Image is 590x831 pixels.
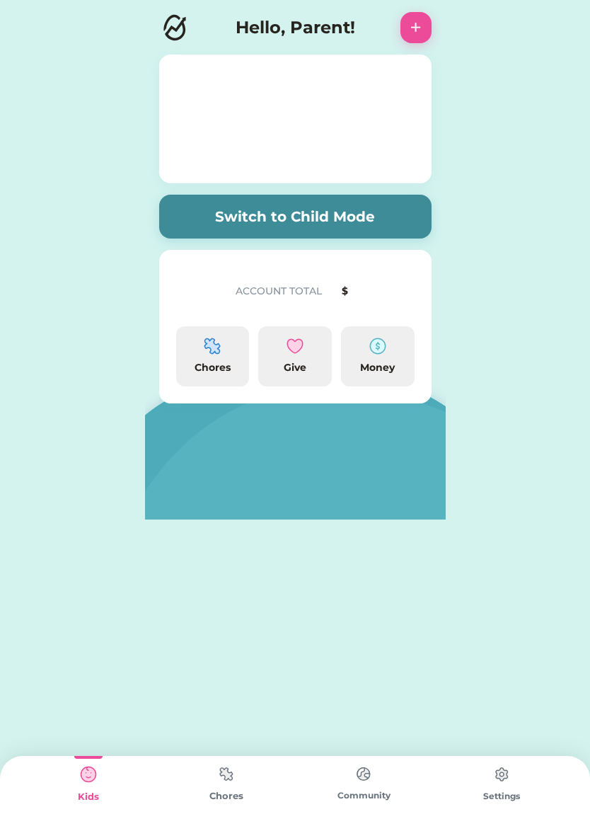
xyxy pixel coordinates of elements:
[487,760,516,789] img: type%3Dchores%2C%20state%3Ddefault.svg
[196,59,394,179] img: yH5BAEAAAAALAAAAAABAAEAAAIBRAA7
[433,790,571,803] div: Settings
[204,338,221,355] img: programming-module-puzzle-1--code-puzzle-module-programming-plugin-piece.svg
[400,12,432,43] button: +
[176,267,221,312] img: yH5BAEAAAAALAAAAAABAAEAAAIBRAA7
[342,284,415,299] div: $
[236,284,337,299] div: ACCOUNT TOTAL
[295,789,433,802] div: Community
[182,360,244,375] div: Chores
[20,790,158,804] div: Kids
[159,195,432,239] button: Switch to Child Mode
[264,360,326,375] div: Give
[159,12,190,43] img: Logo.svg
[369,338,386,355] img: money-cash-dollar-coin--accounting-billing-payment-cash-coin-currency-money-finance.svg
[347,360,409,375] div: Money
[158,789,296,803] div: Chores
[212,760,241,788] img: type%3Dchores%2C%20state%3Ddefault.svg
[74,760,103,789] img: type%3Dkids%2C%20state%3Dselected.svg
[287,338,303,355] img: interface-favorite-heart--reward-social-rating-media-heart-it-like-favorite-love.svg
[236,15,355,40] h4: Hello, Parent!
[349,760,378,788] img: type%3Dchores%2C%20state%3Ddefault.svg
